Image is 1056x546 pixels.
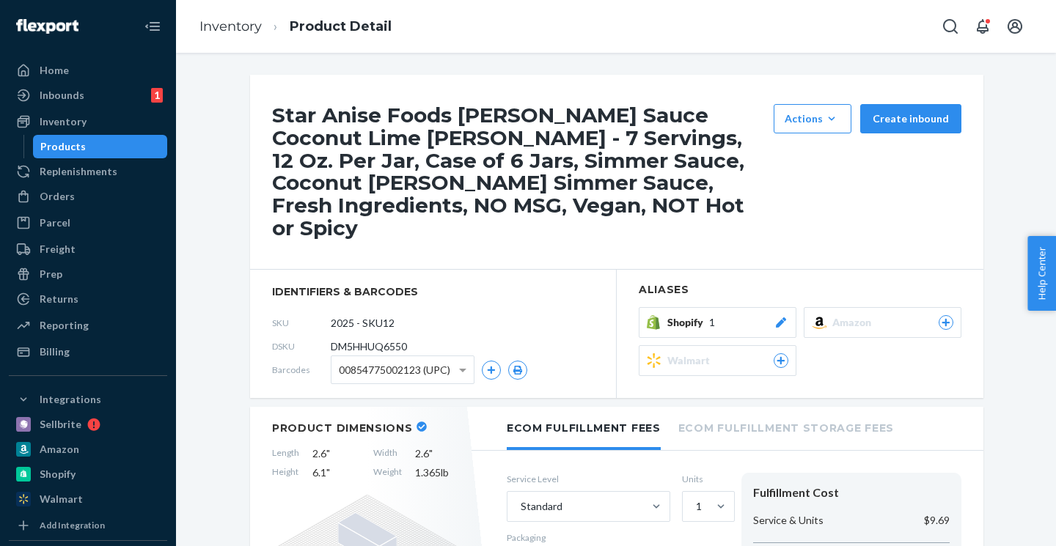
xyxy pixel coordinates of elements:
[415,446,463,461] span: 2.6
[429,447,433,460] span: "
[9,262,167,286] a: Prep
[40,139,86,154] div: Products
[507,531,730,544] p: Packaging
[709,315,715,330] span: 1
[9,462,167,486] a: Shopify
[521,499,562,514] div: Standard
[507,473,670,485] label: Service Level
[694,499,696,514] input: 1
[40,392,101,407] div: Integrations
[9,237,167,261] a: Freight
[339,358,450,383] span: 00854775002123 (UPC)
[968,12,997,41] button: Open notifications
[785,111,840,126] div: Actions
[9,413,167,436] a: Sellbrite
[40,492,83,506] div: Walmart
[9,185,167,208] a: Orders
[40,267,62,281] div: Prep
[9,110,167,133] a: Inventory
[331,339,407,354] span: DM5HHUQ6550
[40,519,105,531] div: Add Integration
[40,318,89,333] div: Reporting
[40,63,69,78] div: Home
[753,513,824,528] p: Service & Units
[373,465,402,480] span: Weight
[40,242,76,257] div: Freight
[1000,12,1030,41] button: Open account menu
[832,315,877,330] span: Amazon
[9,211,167,235] a: Parcel
[415,465,463,480] span: 1.365 lb
[272,284,594,299] span: identifiers & barcodes
[138,12,167,41] button: Close Navigation
[9,438,167,461] a: Amazon
[924,513,950,528] p: $9.69
[312,465,360,480] span: 6.1
[40,114,87,129] div: Inventory
[696,499,702,514] div: 1
[40,344,70,359] div: Billing
[936,12,965,41] button: Open Search Box
[804,307,961,338] button: Amazon
[40,189,75,204] div: Orders
[860,104,961,133] button: Create inbound
[40,215,70,230] div: Parcel
[753,484,950,501] div: Fulfillment Cost
[1027,236,1056,311] button: Help Center
[40,417,81,432] div: Sellbrite
[9,487,167,511] a: Walmart
[507,407,661,450] li: Ecom Fulfillment Fees
[774,104,851,133] button: Actions
[40,467,76,482] div: Shopify
[40,88,84,103] div: Inbounds
[272,104,766,240] h1: Star Anise Foods [PERSON_NAME] Sauce Coconut Lime [PERSON_NAME] - 7 Servings, 12 Oz. Per Jar, Cas...
[33,135,168,158] a: Products
[9,388,167,411] button: Integrations
[272,364,331,376] span: Barcodes
[16,19,78,34] img: Flexport logo
[678,407,894,447] li: Ecom Fulfillment Storage Fees
[272,340,331,353] span: DSKU
[272,446,299,461] span: Length
[667,315,709,330] span: Shopify
[682,473,730,485] label: Units
[519,499,521,514] input: Standard
[667,353,716,368] span: Walmart
[9,287,167,311] a: Returns
[312,446,360,461] span: 2.6
[9,84,167,107] a: Inbounds1
[272,465,299,480] span: Height
[272,421,413,435] h2: Product Dimensions
[40,164,117,179] div: Replenishments
[639,345,796,376] button: Walmart
[40,292,78,306] div: Returns
[151,88,163,103] div: 1
[188,5,403,48] ol: breadcrumbs
[9,160,167,183] a: Replenishments
[9,314,167,337] a: Reporting
[9,59,167,82] a: Home
[639,307,796,338] button: Shopify1
[326,466,330,479] span: "
[9,340,167,364] a: Billing
[40,442,79,457] div: Amazon
[373,446,402,461] span: Width
[9,517,167,534] a: Add Integration
[272,317,331,329] span: SKU
[639,284,961,295] h2: Aliases
[290,18,392,34] a: Product Detail
[199,18,262,34] a: Inventory
[326,447,330,460] span: "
